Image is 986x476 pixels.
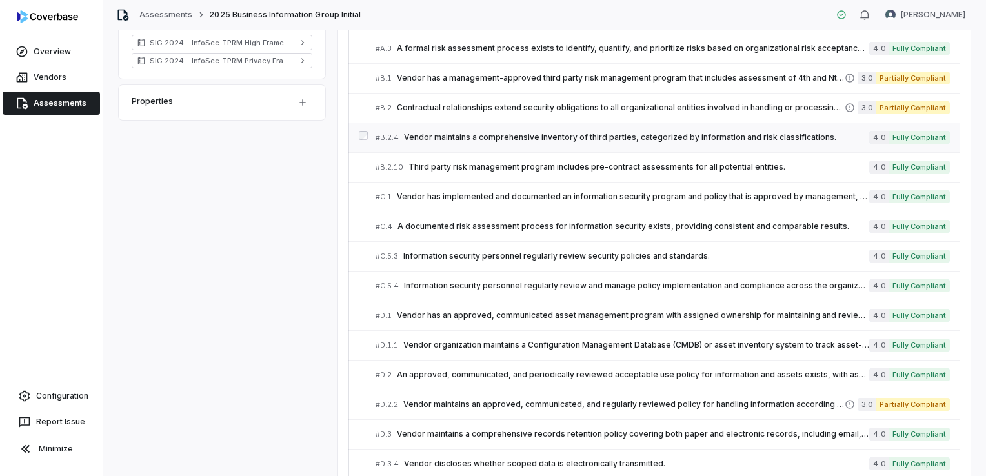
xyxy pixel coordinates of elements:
[376,420,950,449] a: #D.3Vendor maintains a comprehensive records retention policy covering both paper and electronic ...
[376,341,398,350] span: # D.1.1
[885,10,896,20] img: Travis Helton avatar
[376,153,950,182] a: #B.2.10Third party risk management program includes pre-contract assessments for all potential en...
[34,46,71,57] span: Overview
[17,10,78,23] img: logo-D7KZi-bG.svg
[5,384,97,408] a: Configuration
[889,42,950,55] span: Fully Compliant
[889,428,950,441] span: Fully Compliant
[869,42,888,55] span: 4.0
[397,370,869,380] span: An approved, communicated, and periodically reviewed acceptable use policy for information and as...
[376,361,950,390] a: #D.2An approved, communicated, and periodically reviewed acceptable use policy for information an...
[869,220,888,233] span: 4.0
[376,430,392,439] span: # D.3
[376,252,398,261] span: # C.5.3
[858,101,876,114] span: 3.0
[39,444,73,454] span: Minimize
[34,72,66,83] span: Vendors
[376,103,392,113] span: # B.2
[404,281,869,291] span: Information security personnel regularly review and manage policy implementation and compliance a...
[150,55,294,66] span: SIG 2024 - InfoSec TPRM Privacy Framework
[889,368,950,381] span: Fully Compliant
[889,279,950,292] span: Fully Compliant
[869,309,888,322] span: 4.0
[376,301,950,330] a: #D.1Vendor has an approved, communicated asset management program with assigned ownership for mai...
[376,212,950,241] a: #C.4A documented risk assessment process for information security exists, providing consistent an...
[397,192,869,202] span: Vendor has implemented and documented an information security program and policy that is approved...
[404,459,869,469] span: Vendor discloses whether scoped data is electronically transmitted.
[376,123,950,152] a: #B.2.4Vendor maintains a comprehensive inventory of third parties, categorized by information and...
[403,340,869,350] span: Vendor organization maintains a Configuration Management Database (CMDB) or asset inventory syste...
[901,10,965,20] span: [PERSON_NAME]
[209,10,361,20] span: 2025 Business Information Group Initial
[3,40,100,63] a: Overview
[376,390,950,419] a: #D.2.2Vendor maintains an approved, communicated, and regularly reviewed policy for handling info...
[858,72,876,84] span: 3.0
[889,161,950,174] span: Fully Compliant
[403,251,869,261] span: Information security personnel regularly review security policies and standards.
[889,309,950,322] span: Fully Compliant
[869,250,888,263] span: 4.0
[376,74,392,83] span: # B.1
[404,132,869,143] span: Vendor maintains a comprehensive inventory of third parties, categorized by information and risk ...
[150,37,294,48] span: SIG 2024 - InfoSec TPRM High Framework
[36,417,85,427] span: Report Issue
[376,163,403,172] span: # B.2.10
[397,103,845,113] span: Contractual relationships extend security obligations to all organizational entities involved in ...
[869,131,888,144] span: 4.0
[376,272,950,301] a: #C.5.4Information security personnel regularly review and manage policy implementation and compli...
[132,35,312,50] a: SIG 2024 - InfoSec TPRM High Framework
[889,190,950,203] span: Fully Compliant
[869,279,888,292] span: 4.0
[408,162,869,172] span: Third party risk management program includes pre-contract assessments for all potential entities.
[889,131,950,144] span: Fully Compliant
[397,429,869,439] span: Vendor maintains a comprehensive records retention policy covering both paper and electronic reco...
[397,310,869,321] span: Vendor has an approved, communicated asset management program with assigned ownership for maintai...
[858,398,876,411] span: 3.0
[397,43,869,54] span: A formal risk assessment process exists to identify, quantify, and prioritize risks based on orga...
[376,222,392,232] span: # C.4
[889,457,950,470] span: Fully Compliant
[376,133,399,143] span: # B.2.4
[376,459,399,469] span: # D.3.4
[376,192,392,202] span: # C.1
[36,391,88,401] span: Configuration
[139,10,192,20] a: Assessments
[376,242,950,271] a: #C.5.3Information security personnel regularly review security policies and standards.4.0Fully Co...
[376,400,398,410] span: # D.2.2
[397,221,869,232] span: A documented risk assessment process for information security exists, providing consistent and co...
[34,98,86,108] span: Assessments
[869,190,888,203] span: 4.0
[889,220,950,233] span: Fully Compliant
[3,92,100,115] a: Assessments
[869,368,888,381] span: 4.0
[132,53,312,68] a: SIG 2024 - InfoSec TPRM Privacy Framework
[3,66,100,89] a: Vendors
[876,101,950,114] span: Partially Compliant
[376,281,399,291] span: # C.5.4
[876,72,950,84] span: Partially Compliant
[889,339,950,352] span: Fully Compliant
[869,457,888,470] span: 4.0
[376,34,950,63] a: #A.3A formal risk assessment process exists to identify, quantify, and prioritize risks based on ...
[397,73,845,83] span: Vendor has a management-approved third party risk management program that includes assessment of ...
[403,399,845,410] span: Vendor maintains an approved, communicated, and regularly reviewed policy for handling informatio...
[376,311,392,321] span: # D.1
[376,370,392,380] span: # D.2
[5,410,97,433] button: Report Issue
[869,161,888,174] span: 4.0
[869,428,888,441] span: 4.0
[876,398,950,411] span: Partially Compliant
[878,5,973,25] button: Travis Helton avatar[PERSON_NAME]
[889,250,950,263] span: Fully Compliant
[869,339,888,352] span: 4.0
[5,436,97,462] button: Minimize
[376,183,950,212] a: #C.1Vendor has implemented and documented an information security program and policy that is appr...
[376,64,950,93] a: #B.1Vendor has a management-approved third party risk management program that includes assessment...
[376,94,950,123] a: #B.2Contractual relationships extend security obligations to all organizational entities involved...
[376,331,950,360] a: #D.1.1Vendor organization maintains a Configuration Management Database (CMDB) or asset inventory...
[376,44,392,54] span: # A.3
